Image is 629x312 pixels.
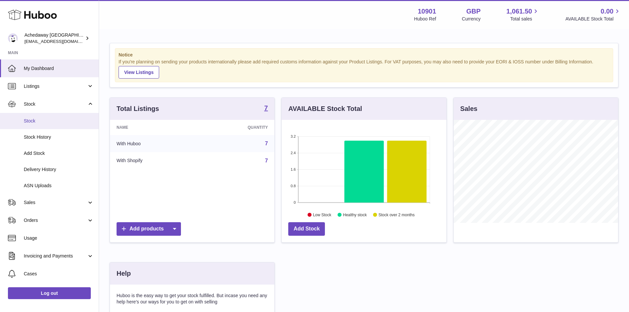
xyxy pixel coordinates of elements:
span: Delivery History [24,166,94,173]
span: Usage [24,235,94,241]
strong: 7 [264,105,268,111]
a: Add Stock [288,222,325,236]
span: Stock History [24,134,94,140]
a: View Listings [119,66,159,79]
th: Name [110,120,199,135]
a: 1,061.50 Total sales [507,7,540,22]
td: With Huboo [110,135,199,152]
div: Currency [462,16,481,22]
a: 7 [265,141,268,146]
h3: Sales [460,104,477,113]
a: Add products [117,222,181,236]
span: Listings [24,83,87,89]
td: With Shopify [110,152,199,169]
span: 0.00 [601,7,613,16]
p: Huboo is the easy way to get your stock fulfilled. But incase you need any help here's our ways f... [117,293,268,305]
strong: GBP [466,7,480,16]
div: Huboo Ref [414,16,436,22]
text: 1.6 [291,167,296,171]
h3: Help [117,269,131,278]
strong: 10901 [418,7,436,16]
text: Low Stock [313,212,332,217]
img: admin@newpb.co.uk [8,33,18,43]
h3: AVAILABLE Stock Total [288,104,362,113]
strong: Notice [119,52,610,58]
span: 1,061.50 [507,7,532,16]
text: 0.8 [291,184,296,188]
span: Stock [24,101,87,107]
a: 7 [265,158,268,163]
span: AVAILABLE Stock Total [565,16,621,22]
text: 0 [294,200,296,204]
div: Achedaway [GEOGRAPHIC_DATA] [24,32,84,45]
text: 3.2 [291,134,296,138]
span: Cases [24,271,94,277]
span: [EMAIL_ADDRESS][DOMAIN_NAME] [24,39,97,44]
span: ASN Uploads [24,183,94,189]
span: Orders [24,217,87,224]
span: Add Stock [24,150,94,156]
text: Healthy stock [343,212,367,217]
span: Stock [24,118,94,124]
text: 2.4 [291,151,296,155]
a: 0.00 AVAILABLE Stock Total [565,7,621,22]
span: Invoicing and Payments [24,253,87,259]
span: My Dashboard [24,65,94,72]
div: If you're planning on sending your products internationally please add required customs informati... [119,59,610,79]
span: Total sales [510,16,540,22]
a: 7 [264,105,268,113]
h3: Total Listings [117,104,159,113]
a: Log out [8,287,91,299]
span: Sales [24,199,87,206]
text: Stock over 2 months [379,212,415,217]
th: Quantity [199,120,275,135]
